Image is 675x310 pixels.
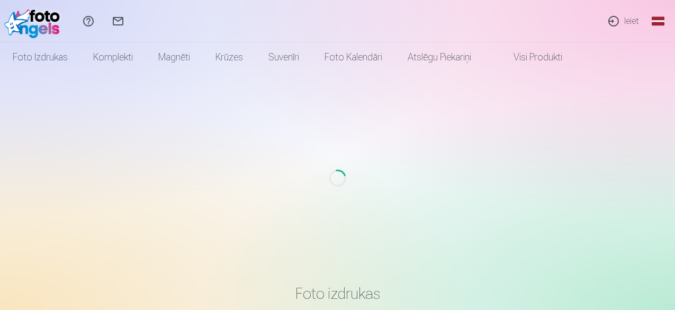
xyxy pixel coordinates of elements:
a: Komplekti [80,42,146,72]
h3: Foto izdrukas [29,284,647,303]
a: Visi produkti [484,42,575,72]
a: Suvenīri [256,42,312,72]
img: /fa1 [4,4,65,38]
a: Magnēti [146,42,203,72]
a: Atslēgu piekariņi [395,42,484,72]
a: Krūzes [203,42,256,72]
a: Foto kalendāri [312,42,395,72]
